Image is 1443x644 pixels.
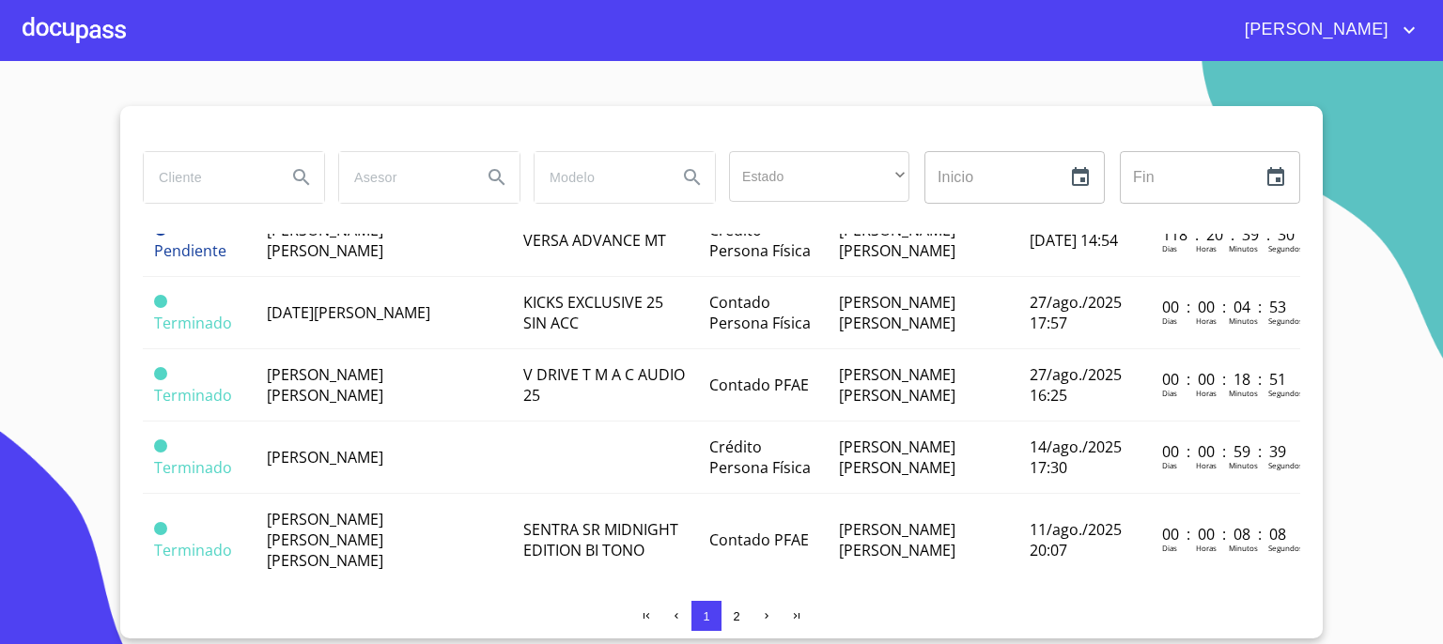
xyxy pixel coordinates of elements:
p: Horas [1196,315,1217,326]
span: 11/ago./2025 20:07 [1030,519,1122,560]
button: Search [474,155,520,200]
input: search [144,152,272,203]
span: [PERSON_NAME] [PERSON_NAME] [267,364,383,406]
span: Terminado [154,522,167,535]
span: Terminado [154,457,232,478]
span: Terminado [154,439,167,452]
p: Minutos [1229,243,1258,253]
span: [PERSON_NAME] [PERSON_NAME] [839,292,955,333]
span: Pendiente [154,240,226,261]
p: Minutos [1229,460,1258,470]
span: [PERSON_NAME] [PERSON_NAME] [839,220,955,261]
span: Terminado [154,295,167,308]
span: 1 [703,609,709,623]
p: Minutos [1229,315,1258,326]
p: 00 : 00 : 04 : 53 [1162,297,1289,317]
span: Contado PFAE [709,529,809,550]
p: Dias [1162,460,1177,470]
p: Dias [1162,388,1177,398]
p: Minutos [1229,388,1258,398]
p: Dias [1162,543,1177,553]
span: KICKS EXCLUSIVE 25 SIN ACC [523,292,663,333]
span: 27/ago./2025 16:25 [1030,364,1122,406]
span: [PERSON_NAME] [PERSON_NAME] [839,364,955,406]
button: Search [279,155,324,200]
button: 1 [691,601,721,631]
p: Segundos [1268,243,1303,253]
p: Dias [1162,315,1177,326]
p: Horas [1196,460,1217,470]
span: [DATE][PERSON_NAME] [267,302,430,323]
p: Segundos [1268,543,1303,553]
span: Crédito Persona Física [709,437,811,478]
span: Terminado [154,385,232,406]
span: V DRIVE T M A C AUDIO 25 [523,364,685,406]
span: Terminado [154,313,232,333]
span: Contado Persona Física [709,292,811,333]
span: [PERSON_NAME] [PERSON_NAME] [839,437,955,478]
span: [PERSON_NAME] [PERSON_NAME] [PERSON_NAME] [267,509,383,571]
button: 2 [721,601,752,631]
p: Segundos [1268,460,1303,470]
button: account of current user [1231,15,1420,45]
p: Horas [1196,543,1217,553]
span: 14/ago./2025 17:30 [1030,437,1122,478]
p: 00 : 00 : 59 : 39 [1162,441,1289,462]
span: [DATE] 14:54 [1030,230,1118,251]
span: Terminado [154,367,167,380]
p: Segundos [1268,315,1303,326]
p: 118 : 20 : 39 : 30 [1162,224,1289,245]
span: Terminado [154,540,232,560]
p: Horas [1196,243,1217,253]
span: [PERSON_NAME] [1231,15,1398,45]
div: ​ [729,151,909,202]
p: Minutos [1229,543,1258,553]
input: search [535,152,662,203]
span: SENTRA SR MIDNIGHT EDITION BI TONO [523,519,678,560]
input: search [339,152,467,203]
span: Crédito Persona Física [709,220,811,261]
span: [PERSON_NAME] [PERSON_NAME] [839,519,955,560]
span: [PERSON_NAME] [267,447,383,468]
span: Contado PFAE [709,375,809,395]
p: 00 : 00 : 18 : 51 [1162,369,1289,390]
span: VERSA ADVANCE MT [523,230,666,251]
span: 27/ago./2025 17:57 [1030,292,1122,333]
span: [PERSON_NAME] [PERSON_NAME] [267,220,383,261]
p: Dias [1162,243,1177,253]
p: Segundos [1268,388,1303,398]
button: Search [670,155,715,200]
p: 00 : 00 : 08 : 08 [1162,524,1289,544]
span: 2 [733,609,739,623]
p: Horas [1196,388,1217,398]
